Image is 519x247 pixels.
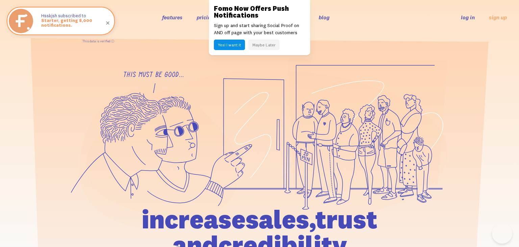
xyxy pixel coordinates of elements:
iframe: Help Scout Beacon - Open [492,223,512,244]
a: This data is verified ⓘ [82,39,114,43]
img: Starter, getting 8,000 notifications. [9,9,33,33]
p: Hsskjsh subscribed to [41,13,107,29]
a: log in [461,14,475,21]
button: Maybe Later [248,40,279,50]
p: Sign up and start sharing Social Proof on AND off page with your best customers [214,22,305,36]
a: pricing [197,14,214,21]
h3: Fomo Now Offers Push Notifications [214,5,305,19]
a: sign up [489,14,507,21]
a: blog [319,14,329,21]
span: Starter, getting 8,000 notifications. [41,18,107,28]
a: features [162,14,182,21]
button: Yes! I want it [214,40,245,50]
